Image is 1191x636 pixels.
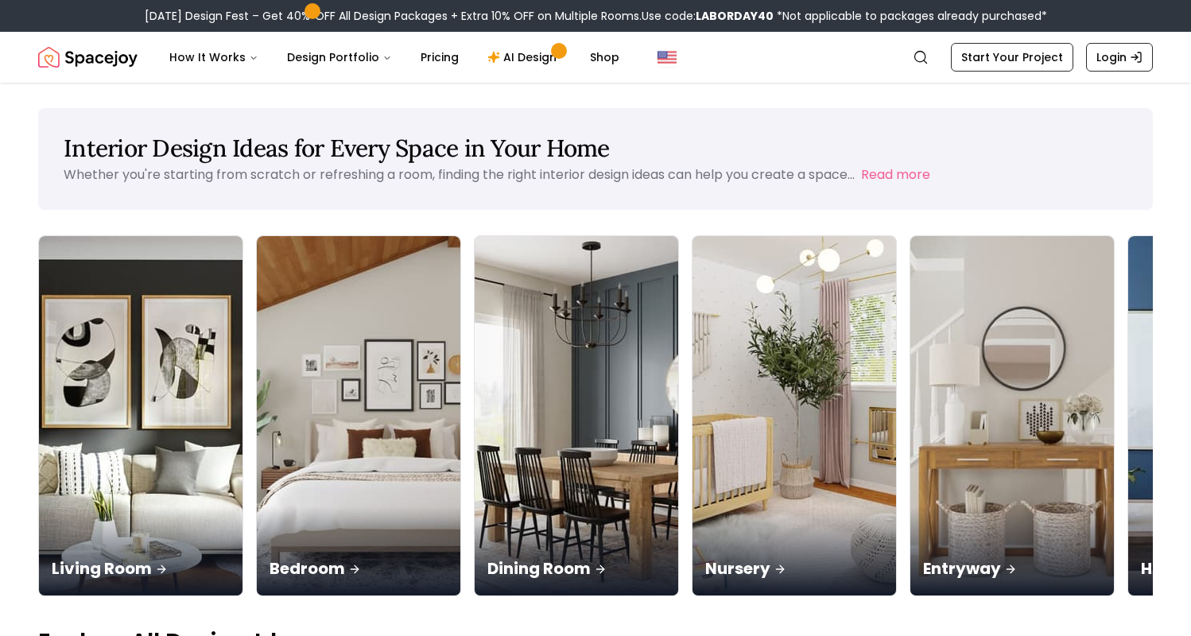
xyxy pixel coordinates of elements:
[64,165,855,184] p: Whether you're starting from scratch or refreshing a room, finding the right interior design idea...
[642,8,774,24] span: Use code:
[910,235,1115,596] a: EntrywayEntryway
[145,8,1047,24] div: [DATE] Design Fest – Get 40% OFF All Design Packages + Extra 10% OFF on Multiple Rooms.
[270,557,448,580] p: Bedroom
[475,41,574,73] a: AI Design
[38,41,138,73] img: Spacejoy Logo
[52,557,230,580] p: Living Room
[38,41,138,73] a: Spacejoy
[658,48,677,67] img: United States
[705,557,883,580] p: Nursery
[64,134,1127,162] h1: Interior Design Ideas for Every Space in Your Home
[487,557,665,580] p: Dining Room
[408,41,471,73] a: Pricing
[910,236,1114,595] img: Entryway
[157,41,271,73] button: How It Works
[951,43,1073,72] a: Start Your Project
[774,8,1047,24] span: *Not applicable to packages already purchased*
[861,165,930,184] button: Read more
[256,235,461,596] a: BedroomBedroom
[923,557,1101,580] p: Entryway
[577,41,632,73] a: Shop
[474,235,679,596] a: Dining RoomDining Room
[696,8,774,24] b: LABORDAY40
[38,32,1153,83] nav: Global
[274,41,405,73] button: Design Portfolio
[157,41,632,73] nav: Main
[38,235,243,596] a: Living RoomLiving Room
[1086,43,1153,72] a: Login
[692,236,896,595] img: Nursery
[475,236,678,595] img: Dining Room
[39,236,242,595] img: Living Room
[257,236,460,595] img: Bedroom
[692,235,897,596] a: NurseryNursery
